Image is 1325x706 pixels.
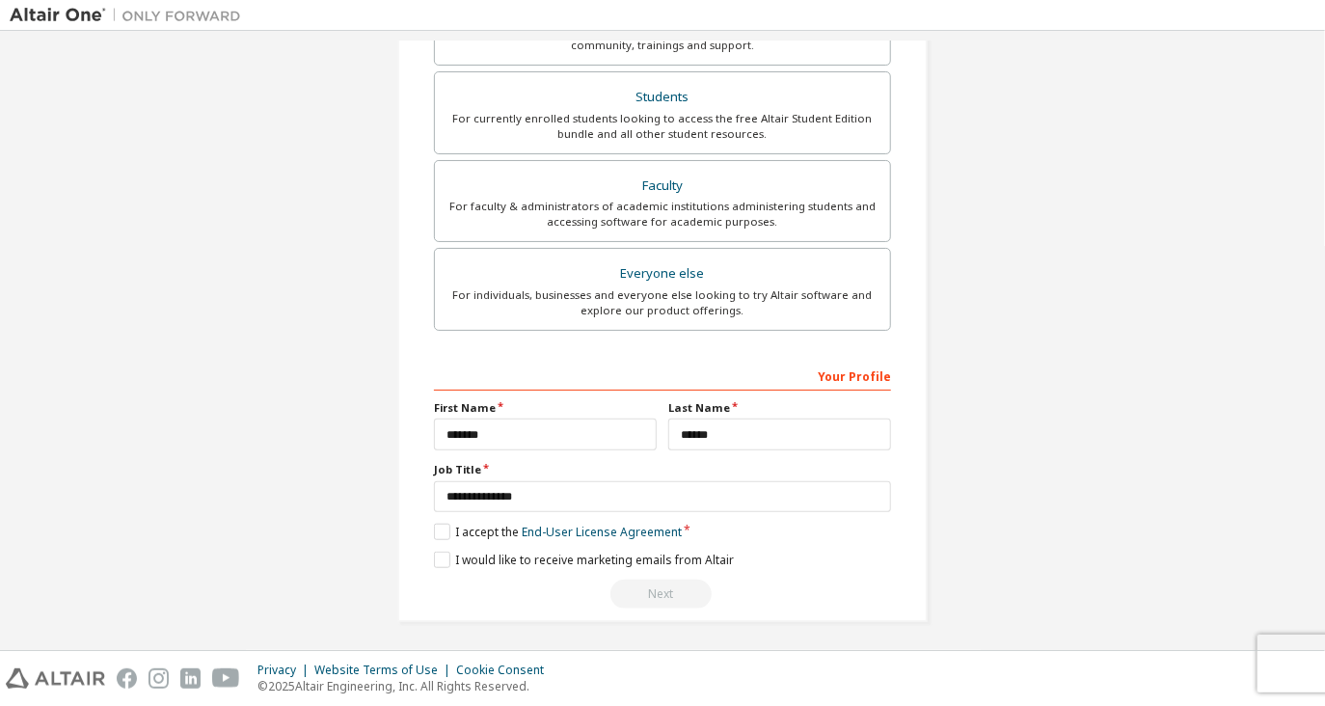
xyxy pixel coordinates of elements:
div: Everyone else [446,260,879,287]
label: First Name [434,400,657,416]
div: For currently enrolled students looking to access the free Altair Student Edition bundle and all ... [446,111,879,142]
img: altair_logo.svg [6,668,105,689]
p: © 2025 Altair Engineering, Inc. All Rights Reserved. [257,678,555,694]
div: For individuals, businesses and everyone else looking to try Altair software and explore our prod... [446,287,879,318]
div: Faculty [446,173,879,200]
label: Last Name [668,400,891,416]
img: Altair One [10,6,251,25]
img: facebook.svg [117,668,137,689]
div: Your Profile [434,360,891,391]
img: instagram.svg [149,668,169,689]
img: youtube.svg [212,668,240,689]
img: linkedin.svg [180,668,201,689]
div: Cookie Consent [456,663,555,678]
a: End-User License Agreement [522,524,682,540]
div: Privacy [257,663,314,678]
div: For faculty & administrators of academic institutions administering students and accessing softwa... [446,199,879,230]
div: Read and acccept EULA to continue [434,580,891,609]
label: I would like to receive marketing emails from Altair [434,552,734,568]
div: Website Terms of Use [314,663,456,678]
label: I accept the [434,524,682,540]
label: Job Title [434,462,891,477]
div: Students [446,84,879,111]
